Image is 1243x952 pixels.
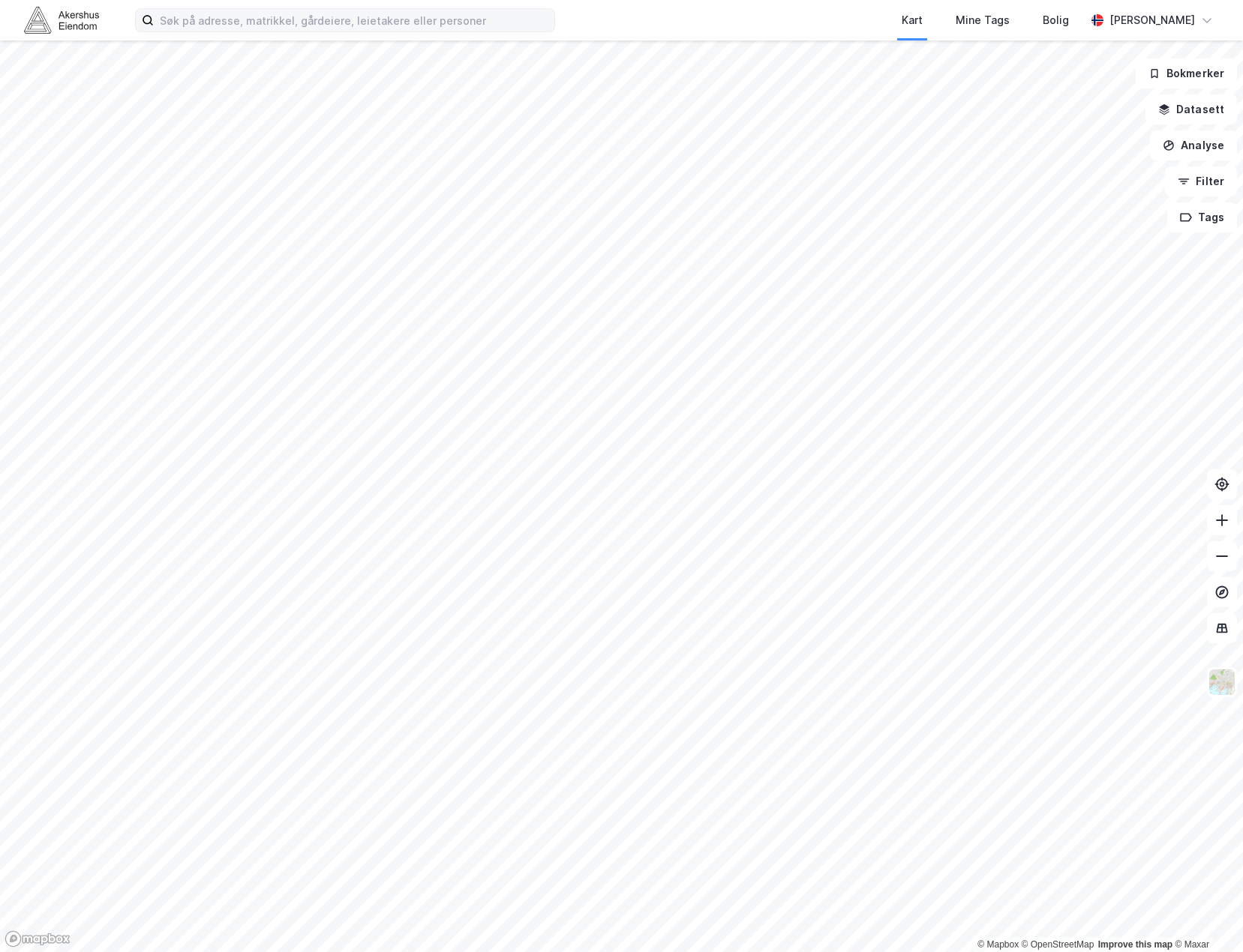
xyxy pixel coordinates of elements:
a: Improve this map [1098,939,1172,950]
div: Kontrollprogram for chat [1168,880,1243,952]
button: Bokmerker [1136,58,1237,88]
div: Kart [902,11,923,29]
button: Tags [1167,202,1237,232]
a: Mapbox [977,939,1019,950]
input: Søk på adresse, matrikkel, gårdeiere, leietakere eller personer [154,9,554,31]
div: Bolig [1043,11,1069,29]
button: Filter [1165,166,1237,196]
button: Analyse [1150,130,1237,160]
div: Mine Tags [956,11,1010,29]
img: Z [1208,668,1236,696]
button: Datasett [1145,94,1237,124]
a: Mapbox homepage [5,930,71,948]
div: [PERSON_NAME] [1109,11,1195,29]
img: akershus-eiendom-logo.9091f326c980b4bce74ccdd9f866810c.svg [24,7,99,33]
a: OpenStreetMap [1022,939,1094,950]
iframe: Chat Widget [1168,880,1243,952]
